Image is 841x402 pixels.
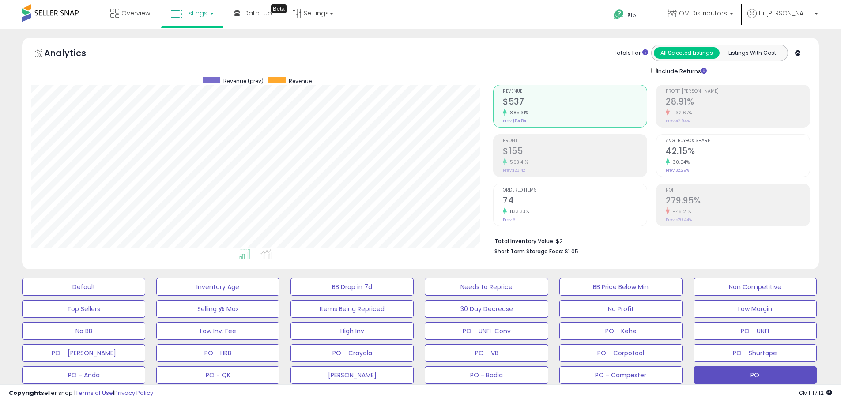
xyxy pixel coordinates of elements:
[503,217,515,222] small: Prev: 6
[244,9,272,18] span: DataHub
[223,77,264,85] span: Revenue (prev)
[185,9,207,18] span: Listings
[425,278,548,296] button: Needs to Reprice
[290,322,414,340] button: High Inv
[289,77,312,85] span: Revenue
[503,89,647,94] span: Revenue
[503,168,525,173] small: Prev: $23.42
[559,322,683,340] button: PO - Kehe
[559,366,683,384] button: PO - Campester
[156,322,279,340] button: Low Inv. Fee
[503,139,647,143] span: Profit
[613,9,624,20] i: Get Help
[9,389,153,398] div: seller snap | |
[614,49,648,57] div: Totals For
[425,322,548,340] button: PO - UNFI-Conv
[694,322,817,340] button: PO - UNFI
[679,9,727,18] span: QM Distributors
[22,300,145,318] button: Top Sellers
[607,2,653,29] a: Help
[565,247,578,255] span: $1.05
[271,4,287,13] div: Tooltip anchor
[694,300,817,318] button: Low Margin
[559,278,683,296] button: BB Price Below Min
[666,97,810,109] h2: 28.91%
[503,188,647,193] span: Ordered Items
[666,188,810,193] span: ROI
[290,278,414,296] button: BB Drop in 7d
[425,344,548,362] button: PO - VB
[694,366,817,384] button: PO
[559,344,683,362] button: PO - Corpotool
[44,47,103,61] h5: Analytics
[9,389,41,397] strong: Copyright
[507,109,529,116] small: 885.31%
[666,146,810,158] h2: 42.15%
[559,300,683,318] button: No Profit
[425,300,548,318] button: 30 Day Decrease
[22,278,145,296] button: Default
[425,366,548,384] button: PO - Badia
[290,366,414,384] button: [PERSON_NAME]
[22,366,145,384] button: PO - Anda
[666,168,689,173] small: Prev: 32.29%
[666,217,692,222] small: Prev: 520.44%
[694,278,817,296] button: Non Competitive
[670,109,692,116] small: -32.67%
[22,344,145,362] button: PO - [PERSON_NAME]
[290,300,414,318] button: Items Being Repriced
[494,237,554,245] b: Total Inventory Value:
[503,97,647,109] h2: $537
[666,118,690,124] small: Prev: 42.94%
[666,89,810,94] span: Profit [PERSON_NAME]
[503,118,526,124] small: Prev: $54.54
[799,389,832,397] span: 2025-08-15 17:12 GMT
[494,235,803,246] li: $2
[747,9,818,29] a: Hi [PERSON_NAME]
[670,208,691,215] small: -46.21%
[114,389,153,397] a: Privacy Policy
[507,159,528,165] small: 563.41%
[624,11,636,19] span: Help
[156,344,279,362] button: PO - HRB
[507,208,529,215] small: 1133.33%
[156,300,279,318] button: Selling @ Max
[645,66,717,76] div: Include Returns
[759,9,812,18] span: Hi [PERSON_NAME]
[494,248,563,255] b: Short Term Storage Fees:
[156,278,279,296] button: Inventory Age
[121,9,150,18] span: Overview
[719,47,785,59] button: Listings With Cost
[156,366,279,384] button: PO - QK
[694,344,817,362] button: PO - Shurtape
[666,139,810,143] span: Avg. Buybox Share
[75,389,113,397] a: Terms of Use
[654,47,720,59] button: All Selected Listings
[503,146,647,158] h2: $155
[666,195,810,207] h2: 279.95%
[503,195,647,207] h2: 74
[290,344,414,362] button: PO - Crayola
[22,322,145,340] button: No BB
[670,159,690,165] small: 30.54%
